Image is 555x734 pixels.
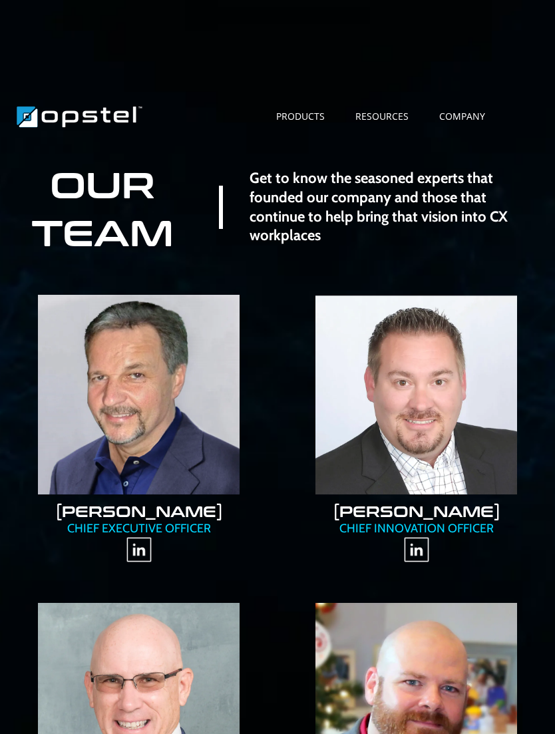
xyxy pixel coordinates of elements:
p: CHIEF INNOVATION OFFICER [291,521,542,536]
a: RESOURCES [340,110,424,124]
a: https://www.linkedin.com/in/tony-degaetano-479431/ [20,536,258,563]
a: PRODUCTS [261,110,340,124]
img: Brand Logo [13,100,146,133]
a: [PERSON_NAME] [55,500,223,521]
a: https://www.linkedin.com/in/pprinke/ [297,536,535,563]
a: [PERSON_NAME] [333,500,500,521]
strong: Get to know the seasoned experts that founded our company and those that continue to help bring t... [250,169,508,244]
p: OUR TEAM [13,160,192,255]
a: https://www.opstel.com/ [13,108,146,122]
a: https://www.opstel.com/tonyd [20,295,258,494]
a: https://www.opstel.com/paulp [297,295,535,494]
p: CHIEF EXECUTIVE OFFICER [13,521,264,536]
a: COMPANY [424,110,500,124]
